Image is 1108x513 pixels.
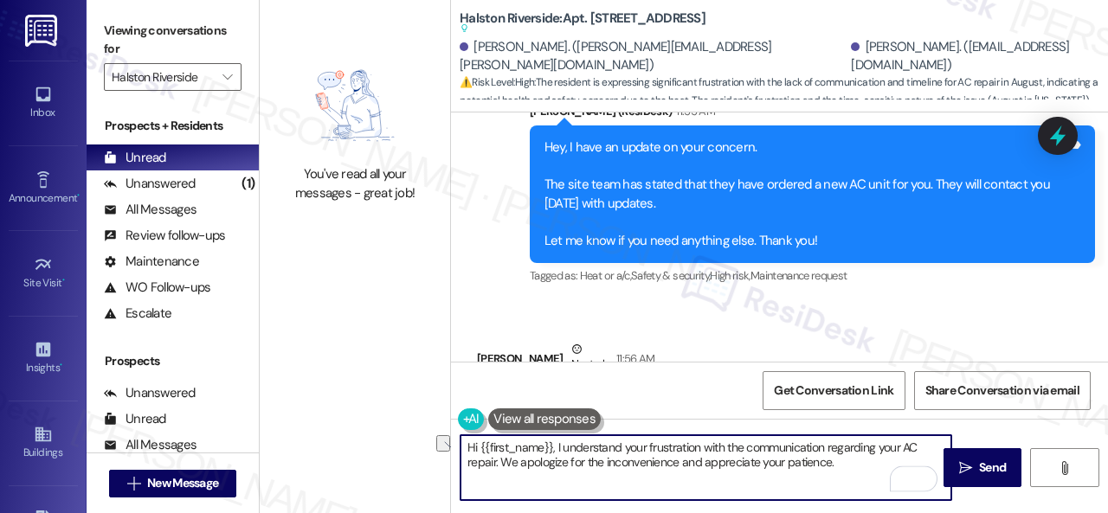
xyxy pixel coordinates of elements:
[631,268,710,283] span: Safety & security ,
[568,340,608,376] div: Neutral
[77,189,80,202] span: •
[60,359,62,371] span: •
[9,420,78,466] a: Buildings
[104,305,171,323] div: Escalate
[763,371,905,410] button: Get Conversation Link
[104,384,196,402] div: Unanswered
[104,149,166,167] div: Unread
[104,201,196,219] div: All Messages
[460,10,705,38] b: Halston Riverside: Apt. [STREET_ADDRESS]
[279,165,431,202] div: You've read all your messages - great job!
[477,340,1008,382] div: [PERSON_NAME]
[104,175,196,193] div: Unanswered
[9,250,78,297] a: Site Visit •
[104,227,225,245] div: Review follow-ups
[544,138,1067,250] div: Hey, I have an update on your concern. The site team has stated that they have ordered a new AC u...
[979,458,1006,477] span: Send
[127,477,140,491] i: 
[944,448,1021,487] button: Send
[612,349,655,368] div: 11:56 AM
[925,382,1079,400] span: Share Conversation via email
[104,253,199,271] div: Maintenance
[104,279,210,297] div: WO Follow-ups
[710,268,750,283] span: High risk ,
[287,55,423,157] img: empty-state
[87,117,259,135] div: Prospects + Residents
[109,470,237,497] button: New Message
[104,17,242,63] label: Viewing conversations for
[530,102,1095,126] div: [PERSON_NAME] (ResiDesk)
[9,335,78,382] a: Insights •
[25,15,61,47] img: ResiDesk Logo
[62,274,65,286] span: •
[580,268,631,283] span: Heat or a/c ,
[774,382,893,400] span: Get Conversation Link
[851,38,1095,75] div: [PERSON_NAME]. ([EMAIL_ADDRESS][DOMAIN_NAME])
[460,75,534,89] strong: ⚠️ Risk Level: High
[104,436,196,454] div: All Messages
[147,474,218,492] span: New Message
[460,74,1108,129] span: : The resident is expressing significant frustration with the lack of communication and timeline ...
[237,170,259,197] div: (1)
[460,38,847,75] div: [PERSON_NAME]. ([PERSON_NAME][EMAIL_ADDRESS][PERSON_NAME][DOMAIN_NAME])
[87,352,259,370] div: Prospects
[750,268,847,283] span: Maintenance request
[9,80,78,126] a: Inbox
[222,70,232,84] i: 
[112,63,214,91] input: All communities
[104,410,166,428] div: Unread
[959,461,972,475] i: 
[530,263,1095,288] div: Tagged as:
[1058,461,1071,475] i: 
[461,435,951,500] textarea: To enrich screen reader interactions, please activate Accessibility in Grammarly extension settings
[914,371,1091,410] button: Share Conversation via email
